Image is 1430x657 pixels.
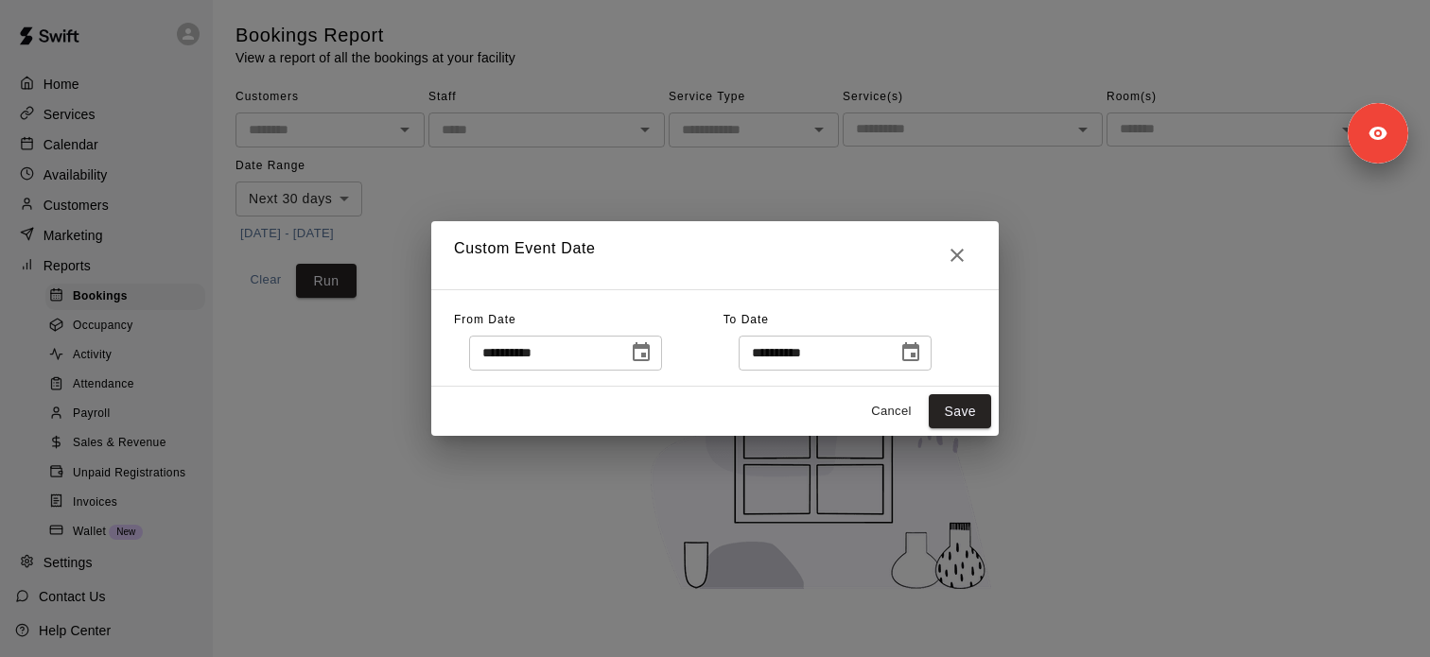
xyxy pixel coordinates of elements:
span: To Date [724,313,769,326]
button: Close [938,236,976,274]
button: Choose date, selected date is Aug 17, 2025 [622,334,660,372]
button: Cancel [861,397,921,426]
span: From Date [454,313,516,326]
button: Choose date, selected date is Sep 17, 2025 [892,334,930,372]
h2: Custom Event Date [431,221,999,289]
button: Save [929,394,991,429]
